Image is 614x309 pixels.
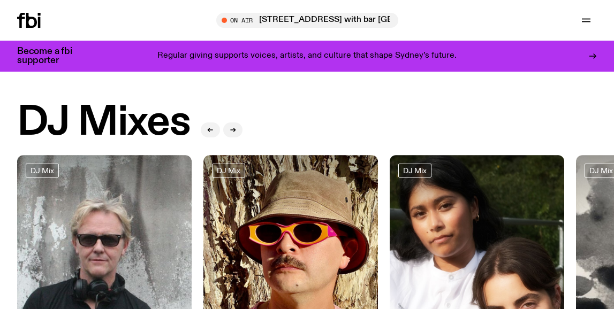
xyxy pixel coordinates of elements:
[31,166,54,174] span: DJ Mix
[26,164,59,177] a: DJ Mix
[157,51,457,61] p: Regular giving supports voices, artists, and culture that shape Sydney’s future.
[589,166,613,174] span: DJ Mix
[212,164,245,177] a: DJ Mix
[17,47,86,65] h3: Become a fbi supporter
[216,13,398,28] button: On Air[STREET_ADDRESS] with bar [GEOGRAPHIC_DATA]
[17,103,190,143] h2: DJ Mixes
[403,166,427,174] span: DJ Mix
[398,164,431,177] a: DJ Mix
[217,166,240,174] span: DJ Mix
